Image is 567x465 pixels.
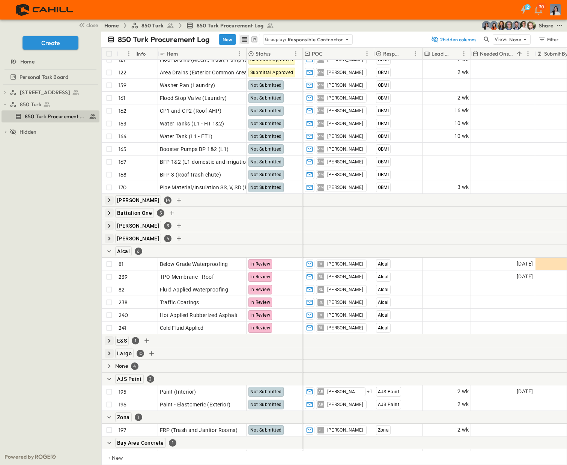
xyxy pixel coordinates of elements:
[250,134,282,139] span: Not Submitted
[457,94,469,102] span: 2 wk
[179,50,188,58] button: Sort
[75,20,99,30] button: close
[164,196,171,204] div: 14
[119,171,127,178] p: 168
[250,35,259,44] button: kanban view
[378,172,389,177] span: OBMI
[482,21,491,30] img: Cindy De Leon (cdeleon@cahill-sf.com)
[317,110,324,111] span: MM
[117,376,142,382] span: AJS Paint
[327,133,363,139] span: [PERSON_NAME]
[535,34,561,45] button: Filter
[10,99,98,110] a: 850 Turk
[378,57,389,62] span: OBMI
[117,210,152,216] span: Battalion One
[250,83,282,88] span: Not Submitted
[509,36,521,43] p: None
[160,311,238,319] span: Hot Applied Rubberized Asphalt
[117,236,159,242] span: [PERSON_NAME]
[327,82,363,88] span: [PERSON_NAME]
[432,50,450,57] p: Lead Time
[117,350,132,356] span: Largo
[319,328,323,328] span: RL
[526,4,529,10] h6: 2
[119,388,127,396] p: 195
[167,50,178,57] p: Item
[272,50,280,58] button: Sort
[457,426,469,434] span: 2 wk
[378,402,400,407] span: AJS Paint
[457,400,469,409] span: 2 wk
[250,300,271,305] span: In Review
[160,69,252,76] span: Area Drains (Exterior Common Areas)
[250,389,282,394] span: Not Submitted
[164,222,171,229] div: 3
[555,21,564,30] button: test
[317,123,324,124] span: MM
[160,133,213,140] span: Water Tank (L1 - ET1)
[137,350,144,357] div: 10
[250,402,282,407] span: Not Submitted
[119,401,127,408] p: 196
[104,22,278,29] nav: breadcrumbs
[157,209,164,217] div: 5
[517,260,533,268] span: [DATE]
[160,56,253,63] span: Floor Drains (Mech., Trash, Pump Rm)
[291,49,300,58] button: Menu
[250,95,282,101] span: Not Submitted
[327,325,363,331] span: [PERSON_NAME]
[327,184,363,190] span: [PERSON_NAME]
[454,106,469,115] span: 16 wk
[160,107,222,115] span: CP1 and CP2 (Roof AHP)
[497,21,506,30] img: Kim Bowen (kbowen@cahill-sf.com)
[411,49,420,58] button: Menu
[378,287,389,292] span: Alcal
[378,261,389,267] span: Alcal
[118,34,210,45] p: 850 Turk Procurement Log
[457,183,469,192] span: 3 wk
[523,49,532,58] button: Menu
[504,21,513,30] img: Jared Salin (jsalin@cahill-sf.com)
[319,276,323,277] span: RL
[378,121,389,126] span: OBMI
[250,108,282,113] span: Not Submitted
[197,22,263,29] span: 850 Turk Procurement Log
[250,57,293,62] span: Submittal Approved
[327,402,363,408] span: [PERSON_NAME]
[2,111,98,122] a: 850 Turk Procurement Log
[124,49,133,58] button: Menu
[250,146,282,152] span: Not Submitted
[160,286,229,293] span: Fluid Applied Waterproofing
[160,82,215,89] span: Washer Pan (Laundry)
[383,50,401,57] p: Responsible Contractor
[119,56,126,63] p: 121
[174,234,183,243] button: Add Row in Group
[489,21,498,30] img: Stephanie McNeill (smcneill@cahill-sf.com)
[160,299,199,306] span: Traffic Coatings
[142,336,151,345] button: Add Row in Group
[480,50,514,57] p: Needed Onsite
[219,34,236,45] button: New
[250,427,282,433] span: Not Submitted
[119,145,127,153] p: 165
[119,426,126,434] p: 197
[256,50,271,57] p: Status
[512,21,521,30] img: Casey Kasten (ckasten@cahill-sf.com)
[160,145,229,153] span: Booster Pumps BP 1&2 (L1)
[117,338,127,344] span: E&S
[160,426,238,434] span: FRP (Trash and Janitor Rooms)
[119,82,127,89] p: 159
[160,260,228,268] span: Below Grade Waterproofing
[327,146,363,152] span: [PERSON_NAME]
[137,43,146,64] div: Info
[459,49,468,58] button: Menu
[378,95,389,101] span: OBMI
[250,287,271,292] span: In Review
[235,49,244,58] button: Menu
